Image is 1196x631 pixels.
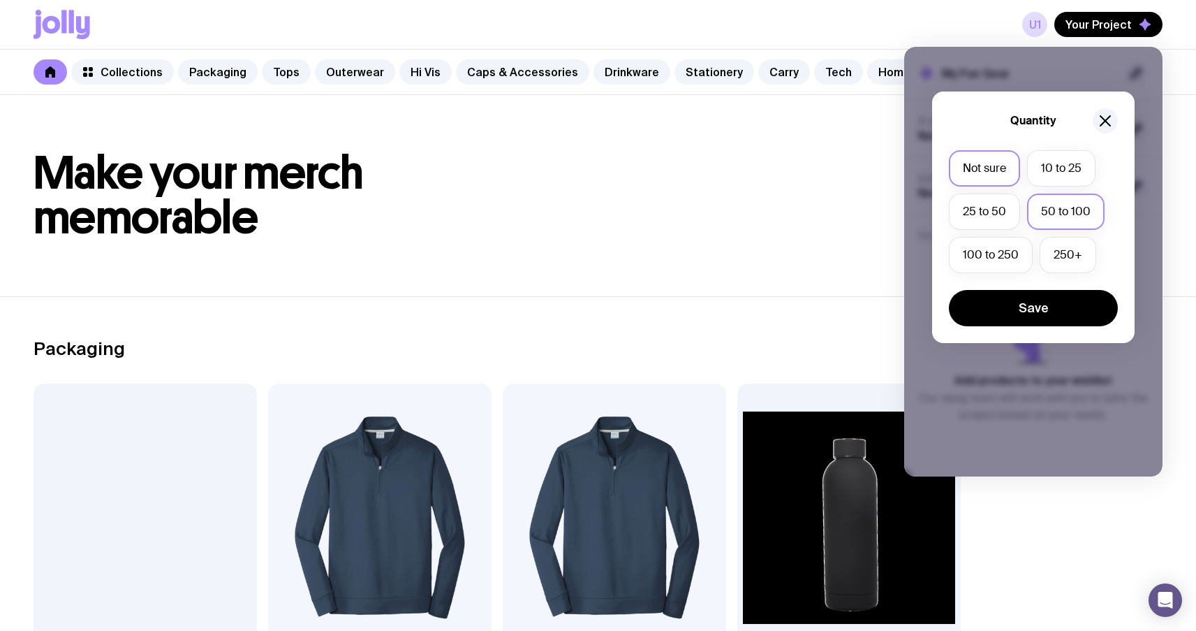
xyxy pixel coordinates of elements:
a: Stationery [674,59,754,85]
label: 25 to 50 [949,194,1020,230]
label: Not sure [949,150,1020,187]
a: Caps & Accessories [456,59,589,85]
a: Carry [758,59,810,85]
button: Your Project [1054,12,1162,37]
span: Your Project [1065,17,1132,31]
a: Packaging [178,59,258,85]
a: Tech [814,59,863,85]
label: 100 to 250 [949,237,1033,273]
button: Save [949,290,1118,326]
a: Outerwear [315,59,395,85]
h2: Packaging [34,338,125,359]
label: 10 to 25 [1027,150,1095,187]
a: Tops [262,59,311,85]
div: Open Intercom Messenger [1149,583,1182,617]
a: Hi Vis [399,59,452,85]
span: Collections [101,65,163,79]
label: 250+ [1040,237,1096,273]
a: u1 [1022,12,1047,37]
h5: Quantity [1010,114,1056,128]
a: Home & Leisure [867,59,975,85]
a: Collections [71,59,174,85]
span: Make your merch memorable [34,145,364,245]
a: Drinkware [593,59,670,85]
label: 50 to 100 [1027,194,1105,230]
